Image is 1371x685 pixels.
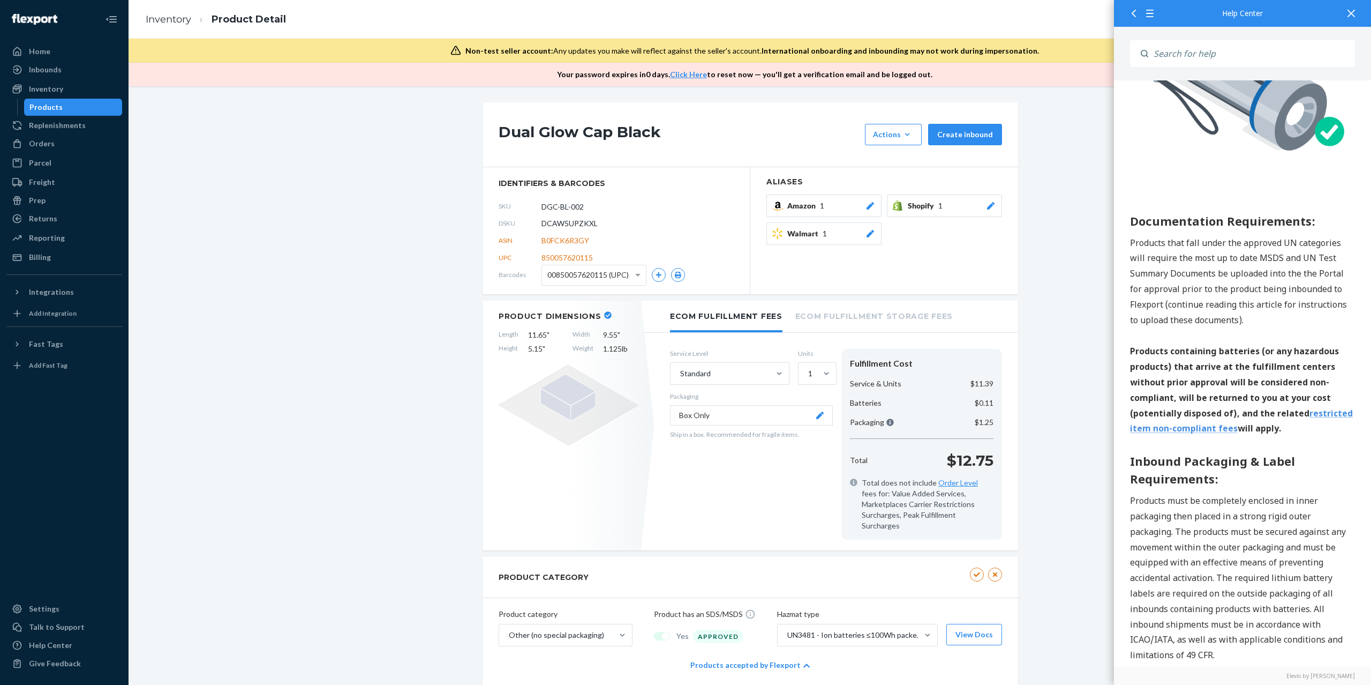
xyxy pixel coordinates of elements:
[29,640,72,651] div: Help Center
[670,405,833,426] button: Box Only
[465,46,1039,56] div: Any updates you make will reflect against the seller's account.
[16,21,241,40] div: 501 Inbounding Battery Products
[6,154,122,172] a: Parcel
[766,178,1002,186] h2: Aliases
[16,453,236,481] strong: Orders including battery products will incur a $0.11 per unit surcharge.
[680,368,711,379] div: Standard
[509,630,604,641] div: Other (no special packaging)
[6,655,122,672] button: Give Feedback
[508,630,509,641] input: Other (no special packaging)
[6,229,122,247] a: Reporting
[541,252,593,263] span: 850057620115
[670,349,789,358] label: Service Level
[101,9,122,30] button: Close Navigation
[499,344,518,354] span: Height
[499,236,541,245] span: ASIN
[499,311,601,321] h2: Product Dimensions
[766,195,882,217] button: Amazon1
[947,450,993,471] p: $12.75
[787,228,823,239] span: Walmart
[29,604,59,614] div: Settings
[29,622,85,632] div: Talk to Support
[32,177,241,192] li: must meet a certain criteria,
[766,222,882,245] button: Walmart1
[499,568,589,587] h2: PRODUCT CATEGORY
[29,339,63,349] div: Fast Tags
[137,4,295,35] ol: breadcrumbs
[29,84,63,94] div: Inventory
[29,233,65,243] div: Reporting
[572,330,593,340] span: Width
[798,349,833,358] label: Units
[6,174,122,191] a: Freight
[499,609,632,620] p: Product category
[850,455,868,466] p: Total
[572,344,593,354] span: Weight
[16,375,238,403] span: $0.50 per unit
[146,13,191,25] a: Inventory
[528,344,563,354] span: 5.15
[6,336,122,353] button: Fast Tags
[6,249,122,266] a: Billing
[670,392,833,401] p: Packaging
[12,14,57,25] img: Flexport logo
[787,200,820,211] span: Amazon
[6,637,122,654] a: Help Center
[908,200,938,211] span: Shopify
[795,301,953,330] li: Ecom Fulfillment Storage Fees
[547,266,629,284] span: 00850057620115 (UPC)
[499,124,860,145] h1: Dual Glow Cap Black
[1148,40,1355,67] input: Search
[970,378,993,389] p: $11.39
[24,99,123,116] a: Products
[16,53,241,161] p: Flexport is now accepting products into our network that contain small lithium metal and lithium ...
[29,46,50,57] div: Home
[32,234,241,296] li: the required documents (MSDS and UN Test Summary Documents) must be approved by Flexport before y...
[6,43,122,60] a: Home
[862,478,993,531] span: Total does not include fees for: Value Added Services, Marketplaces Carrier Restrictions Surcharg...
[690,649,810,681] div: Products accepted by Flexport
[541,235,589,246] span: B0FCK6R3GY
[6,619,122,636] button: Talk to Support
[29,120,86,131] div: Replenishments
[617,330,620,339] span: "
[29,102,63,113] div: Products
[850,378,901,389] p: Service & Units
[603,330,638,340] span: 9.55
[670,430,833,439] p: Ship in a box. Recommended for fragile items.
[6,117,122,134] a: Replenishments
[938,200,943,211] span: 1
[465,46,553,55] span: Non-test seller account:
[975,417,993,428] p: $1.25
[887,195,1002,217] button: Shopify1
[499,253,541,262] span: UPC
[6,357,122,374] a: Add Fast Tag
[543,344,545,353] span: "
[547,330,549,339] span: "
[24,8,46,17] span: Chat
[787,630,923,641] div: UN3481 - Ion batteries ≤100Wh packed with or contained in equipment
[6,61,122,78] a: Inbounds
[29,177,55,188] div: Freight
[29,287,74,297] div: Integrations
[6,210,122,227] a: Returns
[6,80,122,98] a: Inventory
[873,129,914,140] div: Actions
[499,270,541,279] span: Barcodes
[777,609,1002,620] p: Hazmat type
[762,46,1039,55] span: International onboarding and inbounding may not work during impersonation.
[670,301,782,332] li: Ecom Fulfillment Fees
[6,135,122,152] a: Orders
[29,252,51,263] div: Billing
[499,178,734,189] span: identifiers & barcodes
[29,658,81,669] div: Give Feedback
[808,368,812,379] div: 1
[557,69,932,80] p: Your password expires in 0 days . to reset now — you'll get a verification email and be logged out.
[29,158,51,168] div: Parcel
[603,344,638,354] span: 1.125 lb
[29,195,46,206] div: Prep
[29,361,67,370] div: Add Fast Tag
[16,639,241,657] h3: Product Requirements:
[654,609,743,620] p: Product has an SDS/MSDS
[499,330,518,340] span: Length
